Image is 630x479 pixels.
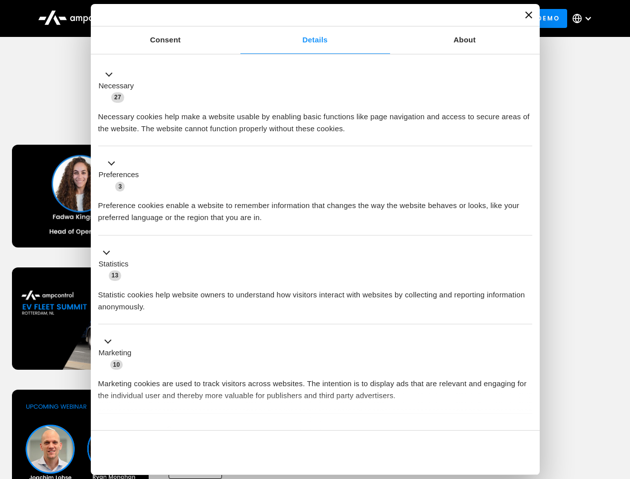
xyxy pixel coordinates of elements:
div: Preference cookies enable a website to remember information that changes the way the website beha... [98,192,532,224]
div: Marketing cookies are used to track visitors across websites. The intention is to display ads tha... [98,370,532,402]
div: Necessary cookies help make a website usable by enabling basic functions like page navigation and... [98,103,532,135]
a: About [390,26,540,54]
label: Marketing [99,347,132,359]
span: 3 [115,182,125,192]
span: 10 [110,360,123,370]
button: Close banner [525,11,532,18]
span: 27 [111,92,124,102]
button: Preferences (3) [98,158,145,193]
a: Details [240,26,390,54]
button: Marketing (10) [98,336,138,371]
label: Statistics [99,258,129,270]
button: Okay [389,438,532,467]
button: Unclassified (2) [98,425,180,437]
h1: Upcoming Webinars [12,101,619,125]
label: Preferences [99,169,139,181]
a: Consent [91,26,240,54]
span: 13 [109,270,122,280]
button: Statistics (13) [98,246,135,281]
div: Statistic cookies help website owners to understand how visitors interact with websites by collec... [98,281,532,313]
button: Necessary (27) [98,68,140,103]
label: Necessary [99,80,134,92]
span: 2 [165,426,174,436]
